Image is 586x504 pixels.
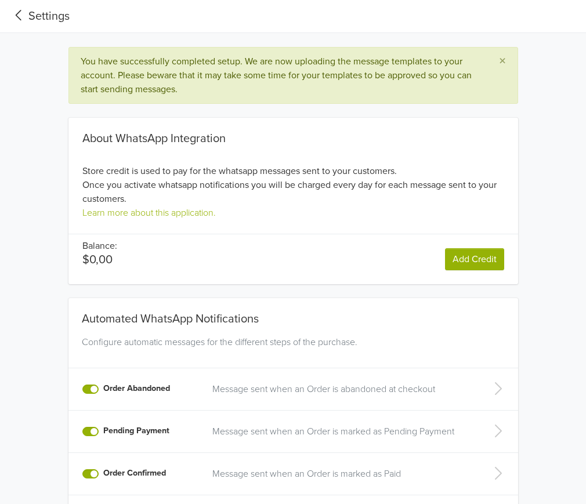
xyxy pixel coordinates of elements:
[499,53,506,70] span: ×
[77,298,509,331] div: Automated WhatsApp Notifications
[103,425,169,437] label: Pending Payment
[82,239,117,253] p: Balance:
[82,207,216,219] a: Learn more about this application.
[103,467,166,480] label: Order Confirmed
[68,132,518,220] div: Store credit is used to pay for the whatsapp messages sent to your customers. Once you activate w...
[445,248,504,270] a: Add Credit
[212,467,471,481] a: Message sent when an Order is marked as Paid
[212,382,471,396] a: Message sent when an Order is abandoned at checkout
[82,132,504,146] div: About WhatsApp Integration
[77,335,509,363] div: Configure automatic messages for the different steps of the purchase.
[82,253,117,267] p: $0,00
[212,425,471,438] a: Message sent when an Order is marked as Pending Payment
[81,55,480,96] div: You have successfully completed setup. We are now uploading the message templates to your account...
[103,382,170,395] label: Order Abandoned
[9,8,70,25] a: Settings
